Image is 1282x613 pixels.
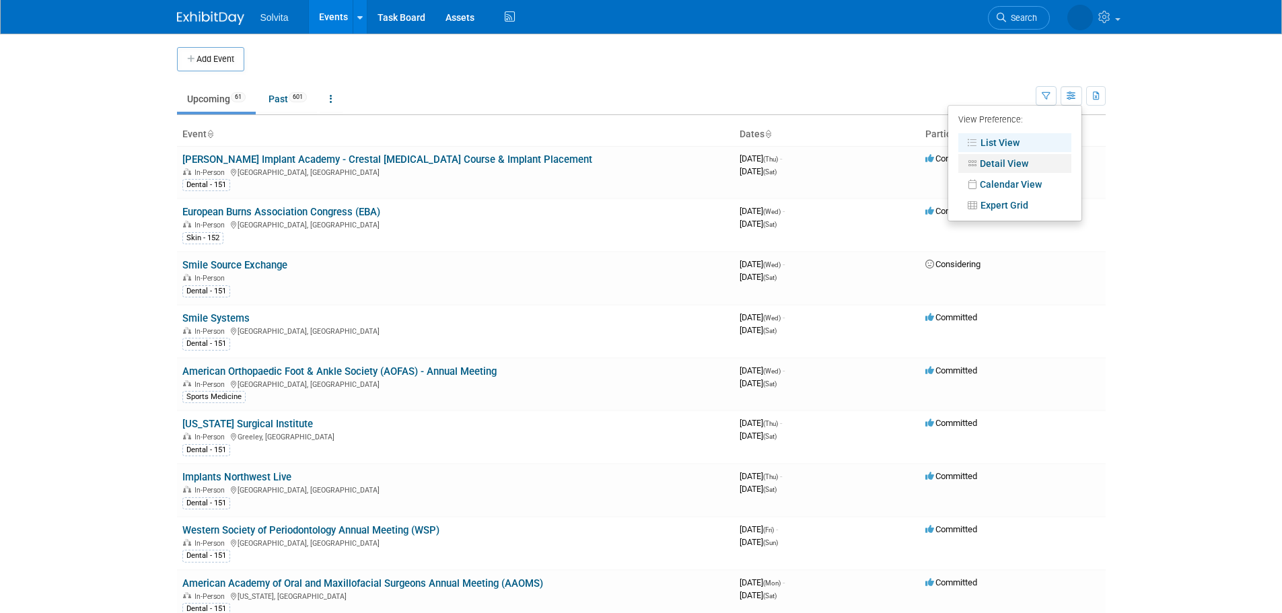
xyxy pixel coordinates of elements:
span: In-Person [194,327,229,336]
a: List View [958,133,1071,152]
span: Committed [925,577,977,587]
span: (Thu) [763,155,778,163]
img: In-Person Event [183,433,191,439]
span: Considering [925,259,981,269]
span: [DATE] [740,577,785,587]
div: Dental - 151 [182,338,230,350]
div: [GEOGRAPHIC_DATA], [GEOGRAPHIC_DATA] [182,219,729,229]
div: Dental - 151 [182,497,230,509]
span: (Sat) [763,221,777,228]
img: Celeste Bombick [1067,5,1093,30]
span: (Thu) [763,473,778,480]
div: Dental - 151 [182,179,230,191]
div: [GEOGRAPHIC_DATA], [GEOGRAPHIC_DATA] [182,484,729,495]
div: Skin - 152 [182,232,223,244]
img: In-Person Event [183,486,191,493]
span: [DATE] [740,259,785,269]
span: - [776,524,778,534]
span: - [783,577,785,587]
span: [DATE] [740,153,782,164]
a: American Orthopaedic Foot & Ankle Society (AOFAS) - Annual Meeting [182,365,497,377]
span: [DATE] [740,431,777,441]
div: Dental - 151 [182,550,230,562]
span: (Sat) [763,327,777,334]
span: Committed [925,471,977,481]
a: Search [988,6,1050,30]
a: Detail View [958,154,1071,173]
span: [DATE] [740,484,777,494]
span: Search [1006,13,1037,23]
span: (Sat) [763,168,777,176]
a: Implants Northwest Live [182,471,291,483]
div: [GEOGRAPHIC_DATA], [GEOGRAPHIC_DATA] [182,325,729,336]
span: In-Person [194,433,229,441]
a: [US_STATE] Surgical Institute [182,418,313,430]
span: [DATE] [740,206,785,216]
span: (Wed) [763,208,781,215]
div: Dental - 151 [182,444,230,456]
span: - [780,418,782,428]
span: In-Person [194,274,229,283]
div: [US_STATE], [GEOGRAPHIC_DATA] [182,590,729,601]
span: In-Person [194,221,229,229]
a: Sort by Event Name [207,129,213,139]
div: [GEOGRAPHIC_DATA], [GEOGRAPHIC_DATA] [182,537,729,548]
span: (Wed) [763,367,781,375]
span: Committed [925,312,977,322]
span: [DATE] [740,590,777,600]
img: In-Person Event [183,327,191,334]
span: - [783,259,785,269]
span: [DATE] [740,378,777,388]
span: - [783,312,785,322]
a: Sort by Start Date [764,129,771,139]
a: European Burns Association Congress (EBA) [182,206,380,218]
span: In-Person [194,486,229,495]
span: Committed [925,365,977,375]
button: Add Event [177,47,244,71]
div: Sports Medicine [182,391,246,403]
span: (Sat) [763,592,777,600]
span: In-Person [194,380,229,389]
a: Western Society of Periodontology Annual Meeting (WSP) [182,524,439,536]
th: Event [177,123,734,146]
div: [GEOGRAPHIC_DATA], [GEOGRAPHIC_DATA] [182,378,729,389]
a: Expert Grid [958,196,1071,215]
span: (Sat) [763,274,777,281]
img: In-Person Event [183,168,191,175]
span: [DATE] [740,471,782,481]
span: In-Person [194,592,229,601]
span: - [780,471,782,481]
div: [GEOGRAPHIC_DATA], [GEOGRAPHIC_DATA] [182,166,729,177]
span: [DATE] [740,219,777,229]
img: In-Person Event [183,274,191,281]
span: - [783,365,785,375]
a: Calendar View [958,175,1071,194]
a: Smile Systems [182,312,250,324]
span: Committed [925,153,977,164]
a: Upcoming61 [177,86,256,112]
span: (Thu) [763,420,778,427]
a: Smile Source Exchange [182,259,287,271]
span: [DATE] [740,272,777,282]
span: (Sat) [763,433,777,440]
span: Committed [925,418,977,428]
span: [DATE] [740,537,778,547]
img: In-Person Event [183,592,191,599]
span: (Fri) [763,526,774,534]
span: In-Person [194,168,229,177]
img: In-Person Event [183,539,191,546]
span: Committed [925,524,977,534]
img: In-Person Event [183,221,191,227]
th: Participation [920,123,1106,146]
a: [PERSON_NAME] Implant Academy - Crestal [MEDICAL_DATA] Course & Implant Placement [182,153,592,166]
span: (Sat) [763,486,777,493]
span: (Wed) [763,261,781,268]
a: Past601 [258,86,317,112]
span: - [783,206,785,216]
span: (Sun) [763,539,778,546]
span: Solvita [260,12,289,23]
span: [DATE] [740,312,785,322]
div: Greeley, [GEOGRAPHIC_DATA] [182,431,729,441]
span: 601 [289,92,307,102]
div: View Preference: [958,110,1071,131]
